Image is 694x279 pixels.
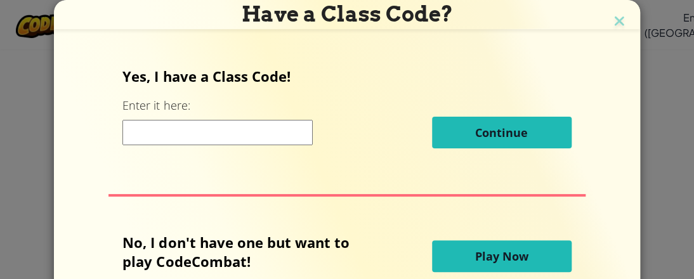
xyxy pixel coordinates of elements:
[432,117,572,148] button: Continue
[475,125,528,140] span: Continue
[242,1,453,27] span: Have a Class Code?
[432,240,572,272] button: Play Now
[122,98,190,114] label: Enter it here:
[122,233,368,271] p: No, I don't have one but want to play CodeCombat!
[611,13,627,32] img: close icon
[122,67,571,86] p: Yes, I have a Class Code!
[475,249,528,264] span: Play Now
